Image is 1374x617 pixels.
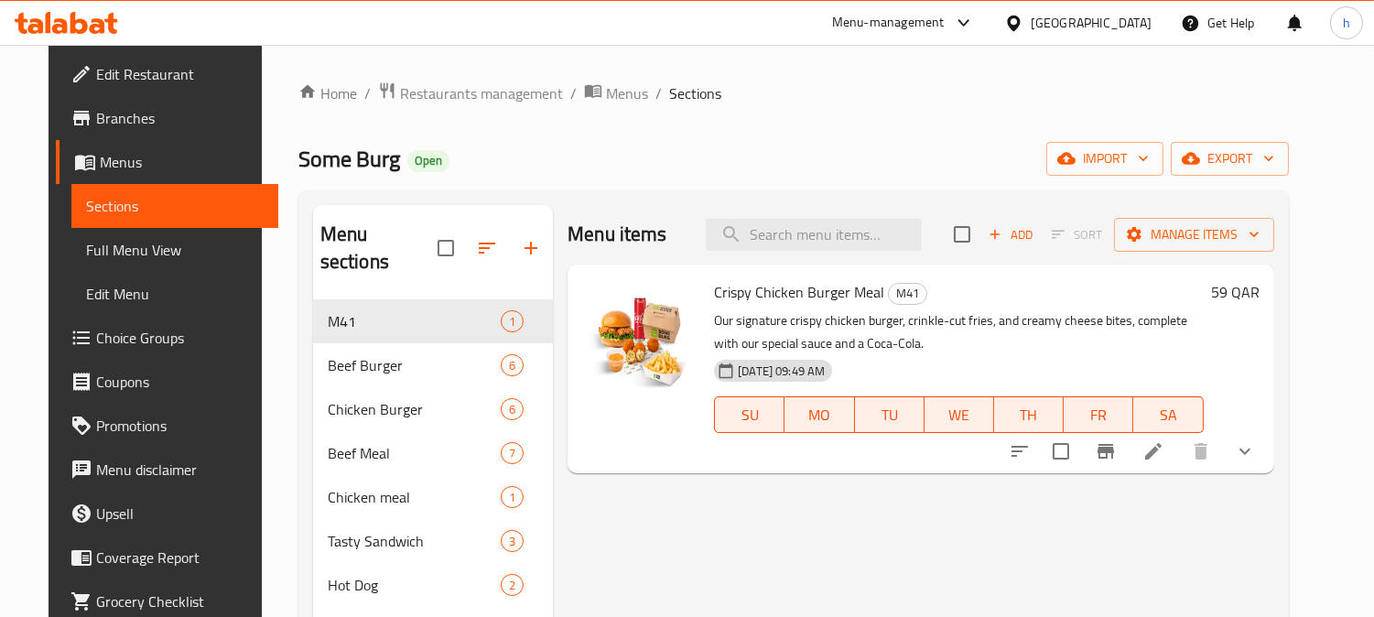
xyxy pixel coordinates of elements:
span: M41 [328,310,501,332]
span: Menus [100,151,264,173]
div: Beef Meal7 [313,431,553,475]
a: Sections [71,184,278,228]
h2: Menu sections [320,221,438,276]
span: Beef Burger [328,354,501,376]
a: Choice Groups [56,316,278,360]
button: Add section [509,226,553,270]
span: Menu disclaimer [96,459,264,481]
span: Grocery Checklist [96,590,264,612]
div: Chicken meal1 [313,475,553,519]
span: Sections [86,195,264,217]
a: Menus [56,140,278,184]
span: Crispy Chicken Burger Meal [714,278,884,306]
a: Full Menu View [71,228,278,272]
h6: 59 QAR [1211,279,1260,305]
button: SU [714,396,784,433]
span: Chicken meal [328,486,501,508]
div: Chicken Burger6 [313,387,553,431]
span: Tasty Sandwich [328,530,501,552]
button: Manage items [1114,218,1274,252]
button: MO [784,396,854,433]
span: Beef Meal [328,442,501,464]
span: Select section [943,215,981,254]
p: Our signature crispy chicken burger, crinkle-cut fries, and creamy cheese bites, complete with ou... [714,309,1203,355]
button: export [1171,142,1289,176]
a: Edit menu item [1142,440,1164,462]
li: / [570,82,577,104]
span: Full Menu View [86,239,264,261]
span: Manage items [1129,223,1260,246]
div: [GEOGRAPHIC_DATA] [1031,13,1152,33]
a: Branches [56,96,278,140]
button: TU [855,396,925,433]
span: Sections [669,82,721,104]
div: Beef Burger6 [313,343,553,387]
span: Edit Menu [86,283,264,305]
div: M41 [888,283,927,305]
span: Edit Restaurant [96,63,264,85]
span: Sort sections [465,226,509,270]
span: TU [862,402,917,428]
div: items [501,354,524,376]
a: Home [298,82,357,104]
div: items [501,398,524,420]
img: Crispy Chicken Burger Meal [582,279,699,396]
button: sort-choices [998,429,1042,473]
div: Tasty Sandwich3 [313,519,553,563]
div: items [501,486,524,508]
span: Chicken Burger [328,398,501,420]
span: Coverage Report [96,547,264,568]
button: SA [1133,396,1203,433]
span: Open [407,153,449,168]
span: Upsell [96,503,264,525]
svg: Show Choices [1234,440,1256,462]
span: M41 [889,283,926,304]
span: Promotions [96,415,264,437]
span: Choice Groups [96,327,264,349]
span: Select section first [1040,221,1114,249]
span: h [1343,13,1350,33]
span: 7 [502,445,523,462]
span: Some Burg [298,138,400,179]
a: Coverage Report [56,536,278,579]
span: [DATE] 09:49 AM [730,363,832,380]
div: items [501,574,524,596]
span: Hot Dog [328,574,501,596]
button: Add [981,221,1040,249]
a: Menu disclaimer [56,448,278,492]
input: search [706,219,922,251]
span: 1 [502,489,523,506]
span: 6 [502,357,523,374]
div: Hot Dog2 [313,563,553,607]
button: show more [1223,429,1267,473]
button: WE [925,396,994,433]
div: items [501,442,524,464]
span: WE [932,402,987,428]
li: / [655,82,662,104]
span: SA [1141,402,1195,428]
span: 2 [502,577,523,594]
span: Add [986,224,1035,245]
button: delete [1179,429,1223,473]
span: Branches [96,107,264,129]
span: import [1061,147,1149,170]
button: import [1046,142,1163,176]
button: TH [994,396,1064,433]
span: MO [792,402,847,428]
span: 6 [502,401,523,418]
a: Upsell [56,492,278,536]
span: Select to update [1042,432,1080,471]
div: items [501,530,524,552]
span: Menus [606,82,648,104]
nav: breadcrumb [298,81,1289,105]
a: Restaurants management [378,81,563,105]
a: Promotions [56,404,278,448]
h2: Menu items [568,221,667,248]
span: Add item [981,221,1040,249]
a: Menus [584,81,648,105]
